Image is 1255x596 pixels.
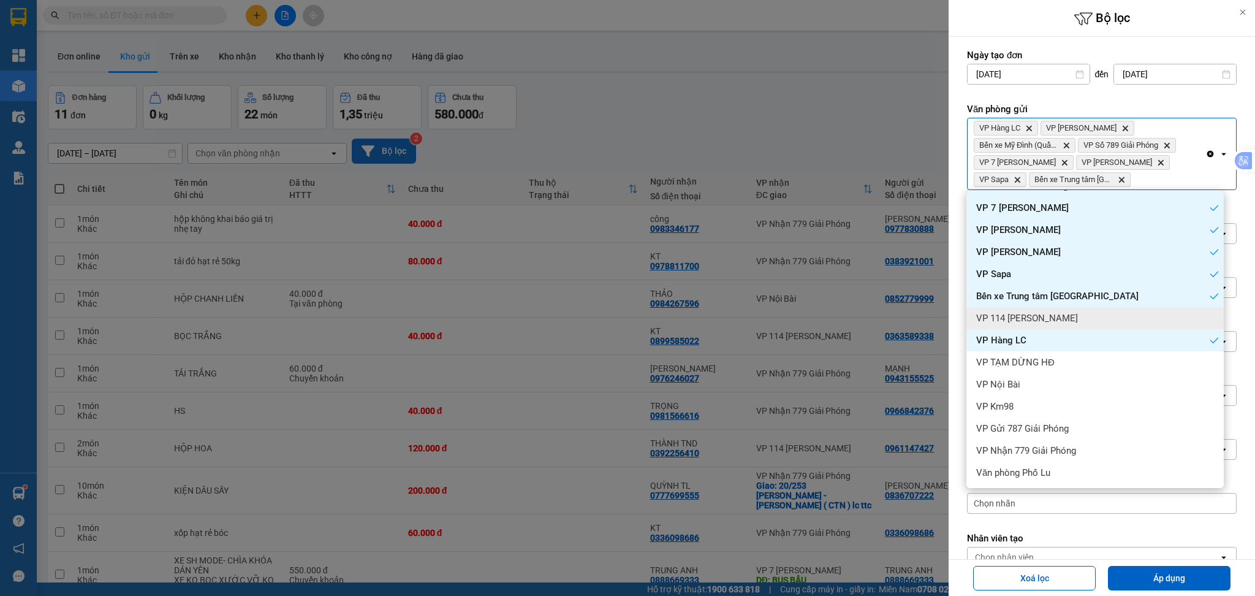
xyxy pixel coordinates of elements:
input: Select a date. [968,64,1090,84]
span: VP Gia Lâm [1082,158,1152,167]
svg: Delete [1063,142,1070,149]
svg: Delete [1121,124,1129,132]
span: VP 114 [PERSON_NAME] [976,312,1078,324]
label: Ngày tạo đơn [967,49,1237,61]
span: VP Hàng LC [979,123,1020,133]
svg: open [1219,391,1229,400]
button: Xoá lọc [973,566,1096,590]
svg: open [1219,337,1229,346]
svg: open [1219,283,1229,292]
span: VP TẠM DỪNG HĐ [976,356,1055,369]
span: VP Gửi 787 Giải Phóng [976,422,1069,435]
span: VP Nhận 779 Giải Phóng [976,445,1076,457]
label: Nhân viên tạo [967,532,1237,544]
ul: Menu [966,190,1224,488]
svg: Delete [1157,159,1164,166]
span: VP 7 [PERSON_NAME] [976,202,1069,214]
svg: open [1219,149,1229,159]
span: VP Km98 [976,400,1014,413]
svg: Delete [1163,142,1170,149]
span: đến [1095,68,1109,80]
span: Bến xe Trung tâm Lào Cai [1034,175,1113,185]
span: VP Bảo Hà, close by backspace [1041,121,1134,136]
h6: Bộ lọc [949,9,1255,28]
svg: open [1219,552,1229,562]
span: VP [PERSON_NAME] [976,224,1061,236]
span: VP Sapa [976,268,1011,280]
span: VP 7 Phạm Văn Đồng [979,158,1056,167]
svg: Clear all [1205,149,1215,159]
span: VP [PERSON_NAME] [976,246,1061,258]
span: Bến xe Trung tâm [GEOGRAPHIC_DATA] [976,290,1139,302]
span: VP Hàng LC, close by backspace [974,121,1038,136]
svg: Delete [1014,176,1021,183]
svg: Delete [1061,159,1068,166]
input: Selected VP Hàng LC, VP Bảo Hà, Bến xe Mỹ Đình (Quầy 36), VP Số 789 Giải Phóng, VP 7 Phạm Văn Đồn... [1133,174,1134,186]
svg: Delete [1118,176,1125,183]
span: VP Hàng LC [976,334,1026,346]
span: Văn phòng Phố Lu [976,467,1050,479]
span: VP Sapa, close by backspace [974,172,1026,187]
button: Áp dụng [1108,566,1230,590]
span: VP 7 Phạm Văn Đồng, close by backspace [974,155,1074,170]
span: Bến xe Mỹ Đình (Quầy 36), close by backspace [974,138,1075,153]
span: Chọn nhãn [974,497,1015,510]
span: VP Sapa [979,175,1009,185]
svg: Delete [1025,124,1033,132]
span: VP Số 789 Giải Phóng, close by backspace [1078,138,1176,153]
input: Select a date. [1114,64,1236,84]
span: Bến xe Trung tâm Lào Cai, close by backspace [1029,172,1131,187]
span: VP Nội Bài [976,378,1020,391]
span: VP Bảo Hà [1046,123,1117,133]
svg: open [1219,229,1229,239]
span: VP Số 789 Giải Phóng [1083,140,1158,150]
svg: open [1219,445,1229,454]
span: Bến xe Mỹ Đình (Quầy 36) [979,140,1058,150]
label: Văn phòng gửi [967,103,1237,115]
span: VP Gia Lâm, close by backspace [1076,155,1170,170]
div: Chọn nhân viên [975,551,1034,564]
